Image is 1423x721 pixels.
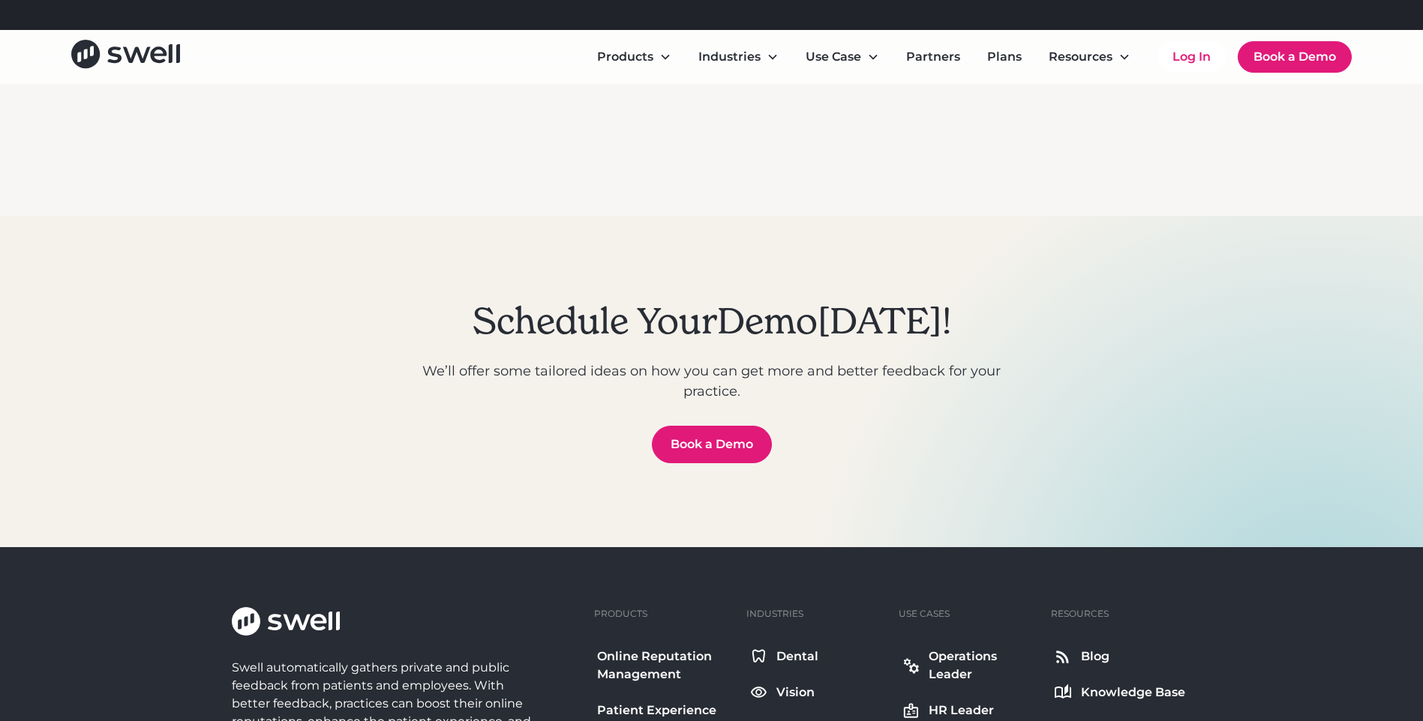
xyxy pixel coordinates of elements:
[1051,681,1188,705] a: Knowledge Base
[686,42,791,72] div: Industries
[717,298,818,343] span: Demo
[594,645,734,687] a: Online Reputation Management
[1081,648,1109,666] div: Blog
[806,48,861,66] div: Use Case
[652,426,772,463] a: Book a Demo
[776,684,815,702] div: Vision
[746,681,887,705] a: Vision
[1087,118,1423,721] iframe: Chat Widget
[597,48,653,66] div: Products
[698,48,761,66] div: Industries
[594,607,647,621] div: Products
[71,40,180,73] a: home
[899,645,1039,687] a: Operations Leader
[1081,684,1185,702] div: Knowledge Base
[929,702,994,720] div: HR Leader
[1037,42,1142,72] div: Resources
[1157,42,1226,72] a: Log In
[746,607,803,621] div: Industries
[894,42,972,72] a: Partners
[1051,645,1188,669] a: Blog
[929,648,1036,684] div: Operations Leader
[473,300,951,343] h2: Schedule Your [DATE]!
[597,648,731,684] div: Online Reputation Management
[397,361,1027,402] p: We’ll offer some tailored ideas on how you can get more and better feedback for your practice.
[746,645,887,669] a: Dental
[975,42,1034,72] a: Plans
[776,648,818,666] div: Dental
[585,42,683,72] div: Products
[1051,607,1109,621] div: Resources
[1049,48,1112,66] div: Resources
[1238,41,1352,73] a: Book a Demo
[794,42,891,72] div: Use Case
[899,607,950,621] div: Use Cases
